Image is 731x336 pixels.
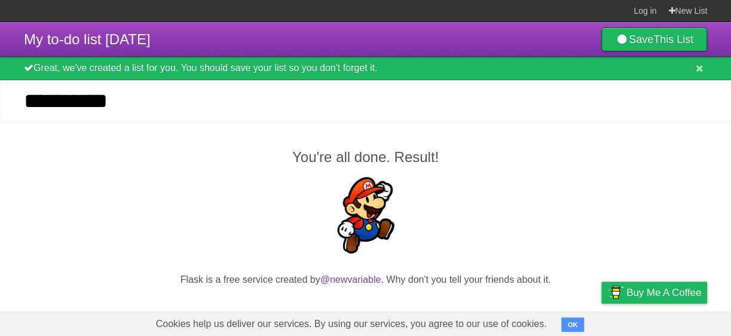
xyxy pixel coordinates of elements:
[24,146,707,168] h2: You're all done. Result!
[24,31,151,47] span: My to-do list [DATE]
[328,177,404,253] img: Super Mario
[320,274,381,285] a: @newvariable
[144,312,559,336] span: Cookies help us deliver our services. By using our services, you agree to our use of cookies.
[344,302,387,319] iframe: X Post Button
[653,33,693,45] b: This List
[561,317,585,332] button: OK
[601,28,707,51] a: SaveThis List
[601,282,707,304] a: Buy me a coffee
[626,282,701,303] span: Buy me a coffee
[24,273,707,287] p: Flask is a free service created by . Why don't you tell your friends about it.
[607,282,623,303] img: Buy me a coffee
